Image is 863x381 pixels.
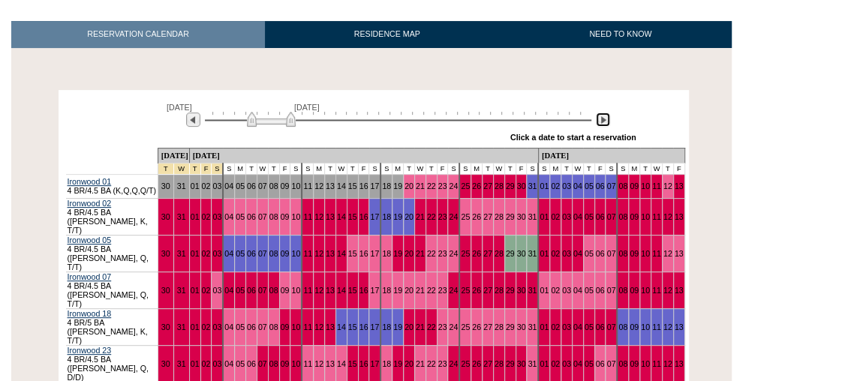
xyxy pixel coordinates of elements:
[618,212,627,221] a: 08
[258,359,267,368] a: 07
[585,286,594,295] a: 05
[314,322,323,331] a: 12
[161,286,170,295] a: 30
[326,181,335,190] a: 13
[382,359,391,368] a: 18
[393,322,402,331] a: 19
[641,286,650,295] a: 10
[291,359,300,368] a: 10
[641,249,650,258] a: 10
[618,359,627,368] a: 08
[303,212,312,221] a: 11
[348,212,357,221] a: 15
[177,249,186,258] a: 31
[68,177,112,186] a: Ironwood 01
[652,181,661,190] a: 11
[438,322,447,331] a: 23
[393,286,402,295] a: 19
[461,359,470,368] a: 25
[158,148,189,163] td: [DATE]
[663,359,672,368] a: 12
[247,359,256,368] a: 06
[675,322,684,331] a: 13
[540,322,549,331] a: 01
[348,249,357,258] a: 15
[303,181,312,190] a: 11
[359,286,368,295] a: 16
[393,249,402,258] a: 19
[224,181,233,190] a: 04
[427,249,436,258] a: 22
[269,359,278,368] a: 08
[506,181,515,190] a: 29
[177,359,186,368] a: 31
[528,359,537,368] a: 31
[236,322,245,331] a: 05
[314,286,323,295] a: 12
[337,212,346,221] a: 14
[326,322,335,331] a: 13
[326,212,335,221] a: 13
[404,359,413,368] a: 20
[167,103,192,112] span: [DATE]
[585,359,594,368] a: 05
[212,249,221,258] a: 03
[359,322,368,331] a: 16
[348,322,357,331] a: 15
[449,322,458,331] a: 24
[517,286,526,295] a: 30
[359,249,368,258] a: 16
[202,212,211,221] a: 02
[314,359,323,368] a: 12
[506,322,515,331] a: 29
[551,212,560,221] a: 02
[281,322,290,331] a: 09
[652,359,661,368] a: 11
[427,181,436,190] a: 22
[528,181,537,190] a: 31
[294,103,320,112] span: [DATE]
[562,359,571,368] a: 03
[359,359,368,368] a: 16
[393,359,402,368] a: 19
[224,359,233,368] a: 04
[224,286,233,295] a: 04
[177,322,186,331] a: 31
[370,249,379,258] a: 17
[562,249,571,258] a: 03
[370,181,379,190] a: 17
[189,148,538,163] td: [DATE]
[528,212,537,221] a: 31
[382,181,391,190] a: 18
[551,322,560,331] a: 02
[675,181,684,190] a: 13
[483,359,492,368] a: 27
[562,212,571,221] a: 03
[472,359,481,368] a: 26
[495,359,504,368] a: 28
[416,249,425,258] a: 21
[404,212,413,221] a: 20
[606,286,615,295] a: 07
[212,359,221,368] a: 03
[326,359,335,368] a: 13
[483,286,492,295] a: 27
[161,181,170,190] a: 30
[281,286,290,295] a: 09
[427,286,436,295] a: 22
[337,322,346,331] a: 14
[202,181,211,190] a: 02
[186,112,200,127] img: Previous
[212,322,221,331] a: 03
[663,322,672,331] a: 12
[618,322,627,331] a: 08
[652,286,661,295] a: 11
[495,286,504,295] a: 28
[416,359,425,368] a: 21
[224,322,233,331] a: 04
[675,286,684,295] a: 13
[517,322,526,331] a: 30
[573,322,582,331] a: 04
[303,286,312,295] a: 11
[538,148,684,163] td: [DATE]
